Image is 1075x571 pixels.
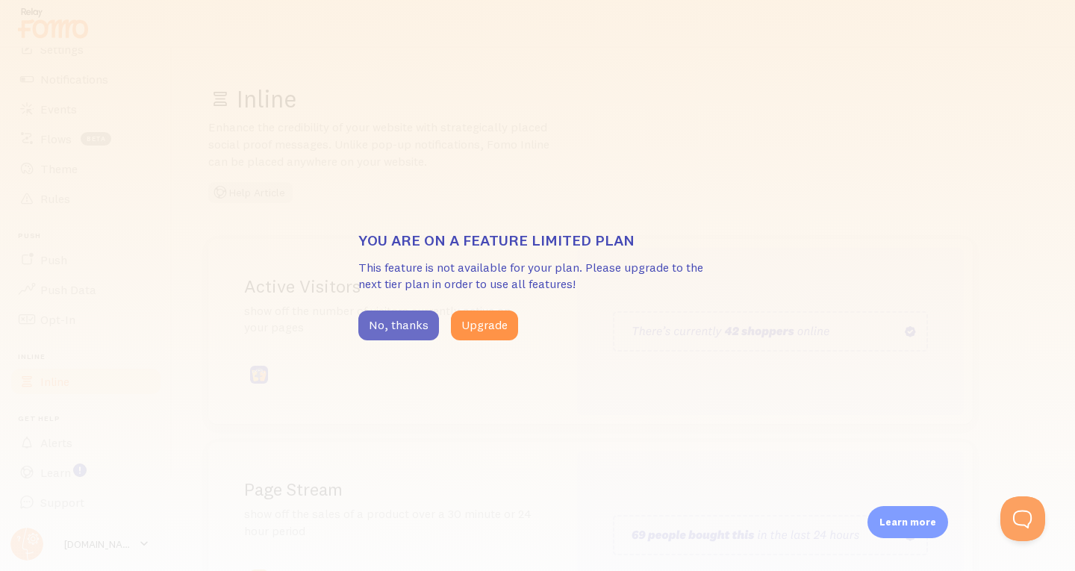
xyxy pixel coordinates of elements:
[358,311,439,340] button: No, thanks
[358,259,717,293] p: This feature is not available for your plan. Please upgrade to the next tier plan in order to use...
[879,515,936,529] p: Learn more
[1000,496,1045,541] iframe: Help Scout Beacon - Open
[358,231,717,250] h3: You are on a feature limited plan
[451,311,518,340] button: Upgrade
[867,506,948,538] div: Learn more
